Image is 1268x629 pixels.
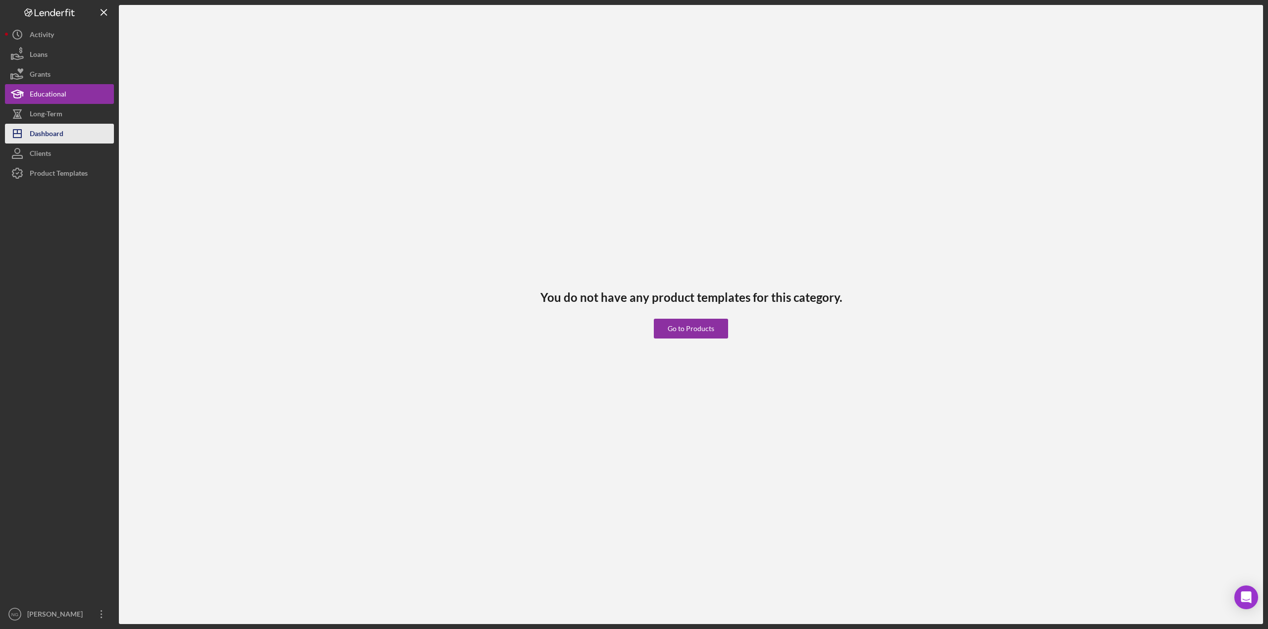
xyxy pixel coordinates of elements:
[30,124,63,146] div: Dashboard
[30,25,54,47] div: Activity
[540,290,842,304] h3: You do not have any product templates for this category.
[5,104,114,124] button: Long-Term
[5,25,114,45] button: Activity
[5,64,114,84] button: Grants
[654,304,728,339] a: Go to Products
[11,612,18,617] text: NG
[30,144,51,166] div: Clients
[30,45,48,67] div: Loans
[5,144,114,163] button: Clients
[5,163,114,183] button: Product Templates
[5,84,114,104] button: Educational
[30,163,88,186] div: Product Templates
[654,319,728,339] button: Go to Products
[5,604,114,624] button: NG[PERSON_NAME]
[25,604,89,627] div: [PERSON_NAME]
[5,45,114,64] button: Loans
[668,319,714,339] div: Go to Products
[30,84,66,106] div: Educational
[1234,585,1258,609] div: Open Intercom Messenger
[30,64,51,87] div: Grants
[5,124,114,144] button: Dashboard
[30,104,62,126] div: Long-Term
